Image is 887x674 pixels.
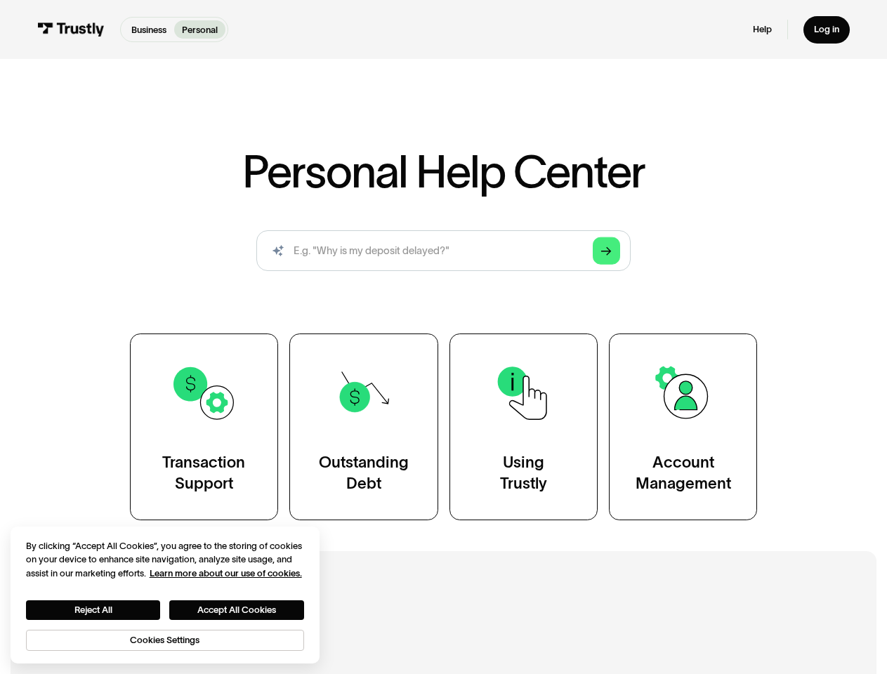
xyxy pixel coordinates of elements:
[26,539,304,580] div: By clicking “Accept All Cookies”, you agree to the storing of cookies on your device to enhance s...
[242,149,644,194] h1: Personal Help Center
[803,16,849,44] a: Log in
[131,23,166,37] p: Business
[636,452,731,494] div: Account Management
[814,24,839,36] div: Log in
[174,20,225,39] a: Personal
[11,527,320,664] div: Cookie banner
[26,539,304,651] div: Privacy
[169,600,304,620] button: Accept All Cookies
[289,333,438,520] a: OutstandingDebt
[37,22,104,37] img: Trustly Logo
[26,600,161,620] button: Reject All
[609,333,757,520] a: AccountManagement
[319,452,409,494] div: Outstanding Debt
[124,20,174,39] a: Business
[130,333,278,520] a: TransactionSupport
[753,24,772,36] a: Help
[26,630,304,651] button: Cookies Settings
[162,452,245,494] div: Transaction Support
[182,23,218,37] p: Personal
[449,333,598,520] a: UsingTrustly
[150,568,302,579] a: More information about your privacy, opens in a new tab
[500,452,547,494] div: Using Trustly
[256,230,630,272] input: search
[256,230,630,272] form: Search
